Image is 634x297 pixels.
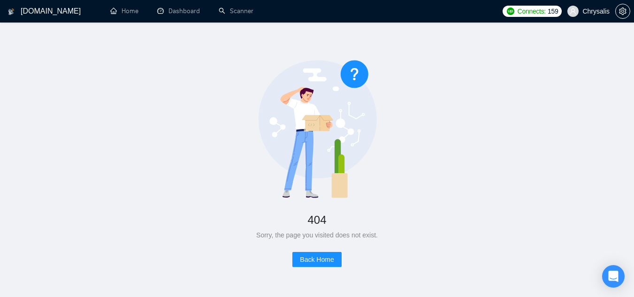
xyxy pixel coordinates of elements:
[518,6,546,16] span: Connects:
[219,7,253,15] a: searchScanner
[8,4,15,19] img: logo
[548,6,558,16] span: 159
[615,8,630,15] a: setting
[110,7,138,15] a: homeHome
[157,7,200,15] a: dashboardDashboard
[615,4,630,19] button: setting
[507,8,514,15] img: upwork-logo.png
[292,252,341,267] button: Back Home
[602,265,625,288] div: Open Intercom Messenger
[616,8,630,15] span: setting
[570,8,576,15] span: user
[30,230,604,240] div: Sorry, the page you visited does not exist.
[30,210,604,230] div: 404
[300,254,334,265] span: Back Home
